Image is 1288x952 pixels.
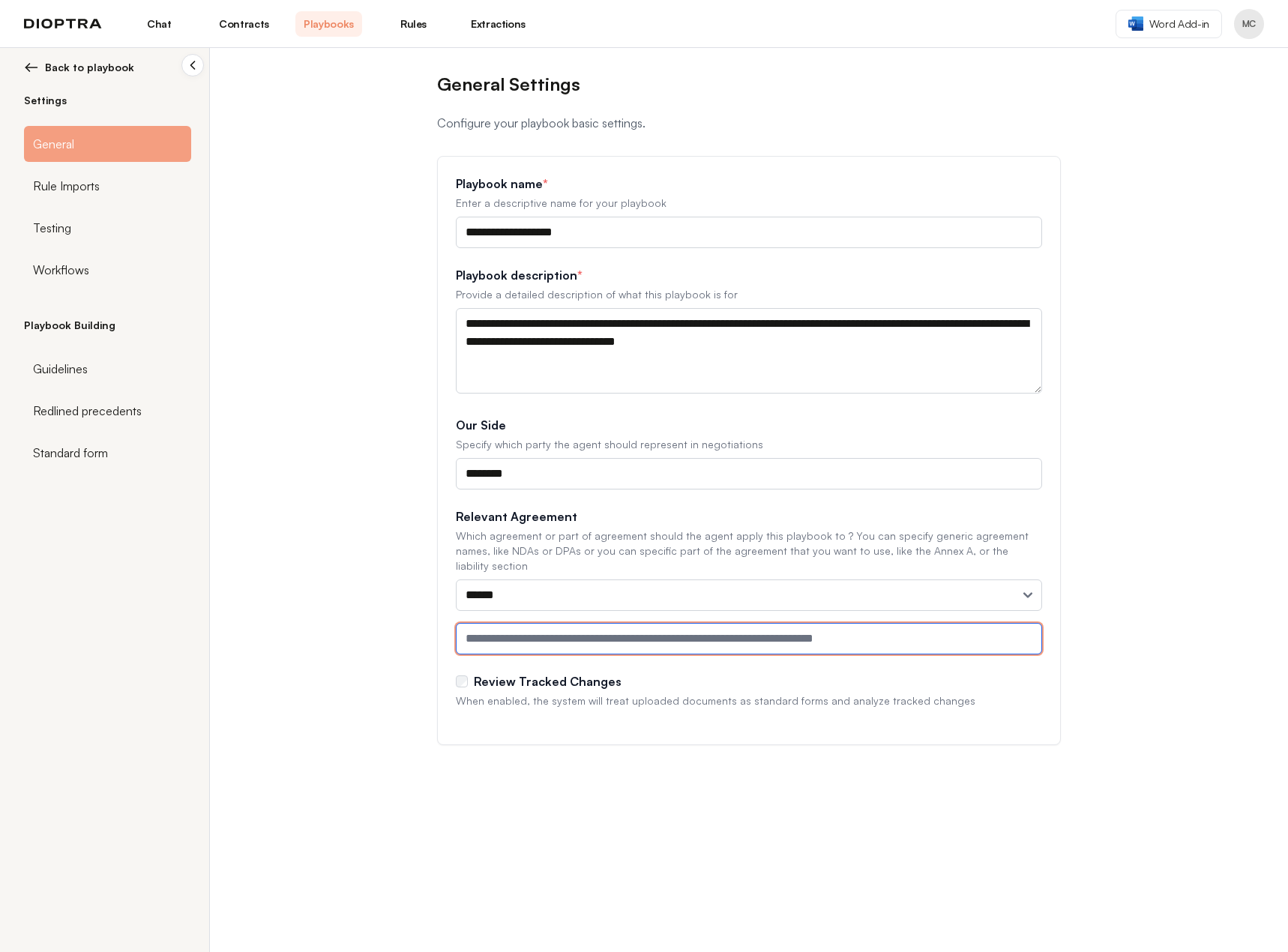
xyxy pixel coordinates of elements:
[181,54,204,76] button: Collapse sidebar
[33,402,142,420] span: Redlined precedents
[465,11,532,37] a: Extractions
[33,219,71,237] span: Testing
[456,507,1042,525] label: Relevant Agreement
[1149,16,1209,31] span: Word Add-in
[33,135,74,153] span: General
[45,60,134,75] span: Back to playbook
[474,672,622,690] label: Review Tracked Changes
[24,60,39,75] img: left arrow
[211,11,277,37] a: Contracts
[456,693,1042,708] p: When enabled, the system will treat uploaded documents as standard forms and analyze tracked changes
[1234,9,1264,39] button: Profile menu
[33,177,100,195] span: Rule Imports
[380,11,447,37] a: Rules
[1128,16,1143,31] img: word
[33,444,108,462] span: Standard form
[126,11,193,37] a: Chat
[456,287,1042,302] p: Provide a detailed description of what this playbook is for
[456,175,1042,193] label: Playbook name
[456,416,1042,434] label: Our Side
[456,266,1042,284] label: Playbook description
[456,437,1042,452] p: Specify which party the agent should represent in negotiations
[437,72,1061,96] h1: General Settings
[33,261,89,279] span: Workflows
[1116,10,1222,38] a: Word Add-in
[437,114,1061,132] p: Configure your playbook basic settings.
[24,93,191,108] h2: Settings
[24,318,191,333] h2: Playbook Building
[295,11,362,37] a: Playbooks
[24,19,102,29] img: logo
[456,528,1042,573] p: Which agreement or part of agreement should the agent apply this playbook to ? You can specify ge...
[456,196,1042,211] p: Enter a descriptive name for your playbook
[33,360,88,378] span: Guidelines
[24,60,191,75] button: Back to playbook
